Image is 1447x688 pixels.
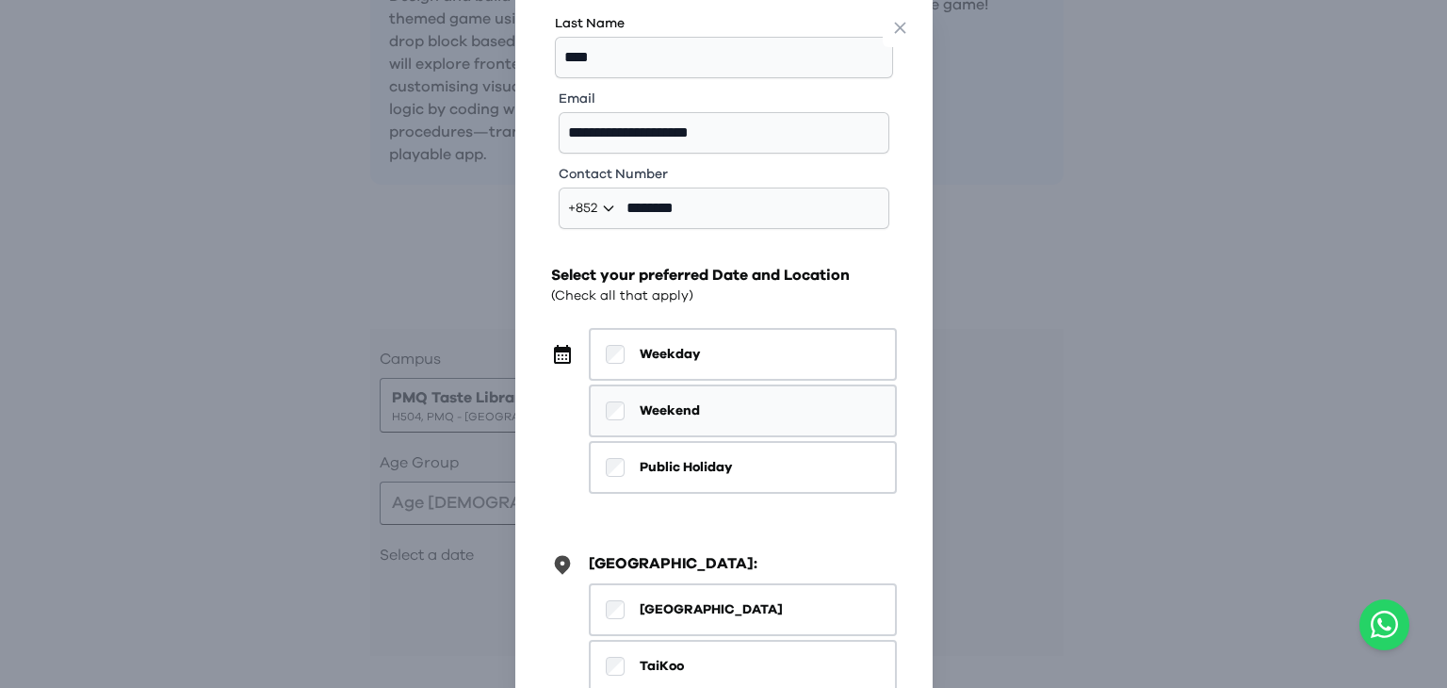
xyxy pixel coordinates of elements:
span: Public Holiday [640,458,732,477]
button: [GEOGRAPHIC_DATA] [589,583,897,636]
label: Contact Number [559,165,889,184]
h2: Select your preferred Date and Location [551,264,897,287]
span: Weekend [640,401,700,420]
label: Last Name [555,14,893,33]
label: Email [559,90,889,108]
h3: [GEOGRAPHIC_DATA]: [589,552,757,575]
div: (Check all that apply) [551,287,897,306]
button: Public Holiday [589,441,897,494]
span: Weekday [640,345,700,364]
span: TaiKoo [640,657,684,676]
button: Weekday [589,328,897,381]
button: Weekend [589,385,897,437]
span: [GEOGRAPHIC_DATA] [640,600,783,619]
